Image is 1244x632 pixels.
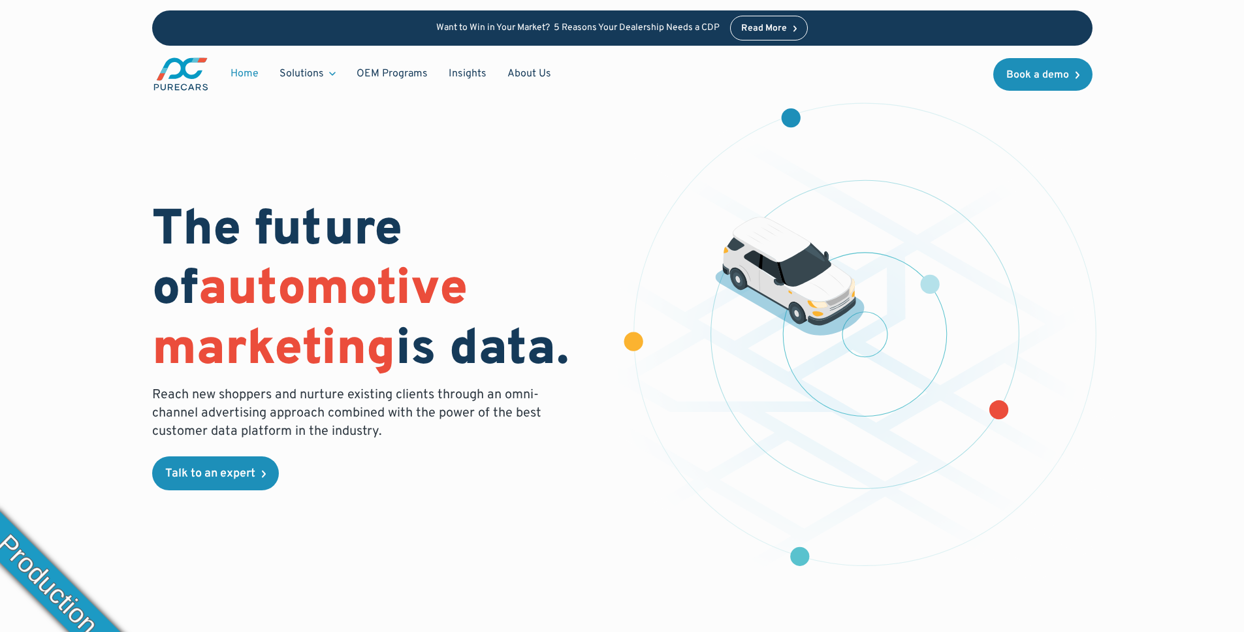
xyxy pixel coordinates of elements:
[279,67,324,81] div: Solutions
[165,468,255,480] div: Talk to an expert
[152,56,210,92] img: purecars logo
[152,456,279,490] a: Talk to an expert
[152,56,210,92] a: main
[741,24,787,33] div: Read More
[993,58,1092,91] a: Book a demo
[438,61,497,86] a: Insights
[152,386,549,441] p: Reach new shoppers and nurture existing clients through an omni-channel advertising approach comb...
[497,61,562,86] a: About Us
[436,23,720,34] p: Want to Win in Your Market? 5 Reasons Your Dealership Needs a CDP
[730,16,808,40] a: Read More
[715,217,865,336] img: illustration of a vehicle
[220,61,269,86] a: Home
[152,259,468,381] span: automotive marketing
[152,202,607,381] h1: The future of is data.
[1006,70,1069,80] div: Book a demo
[346,61,438,86] a: OEM Programs
[269,61,346,86] div: Solutions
